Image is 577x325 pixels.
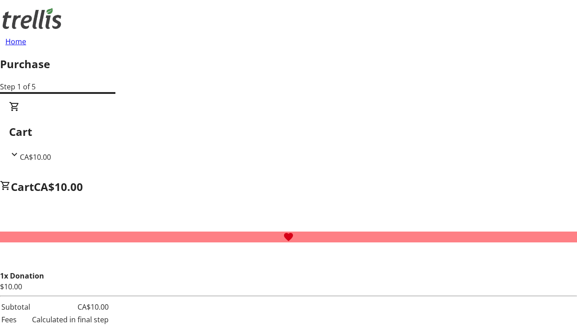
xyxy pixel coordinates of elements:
[11,179,34,194] span: Cart
[1,301,31,313] td: Subtotal
[9,101,568,162] div: CartCA$10.00
[32,301,109,313] td: CA$10.00
[9,124,568,140] h2: Cart
[20,152,51,162] span: CA$10.00
[34,179,83,194] span: CA$10.00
